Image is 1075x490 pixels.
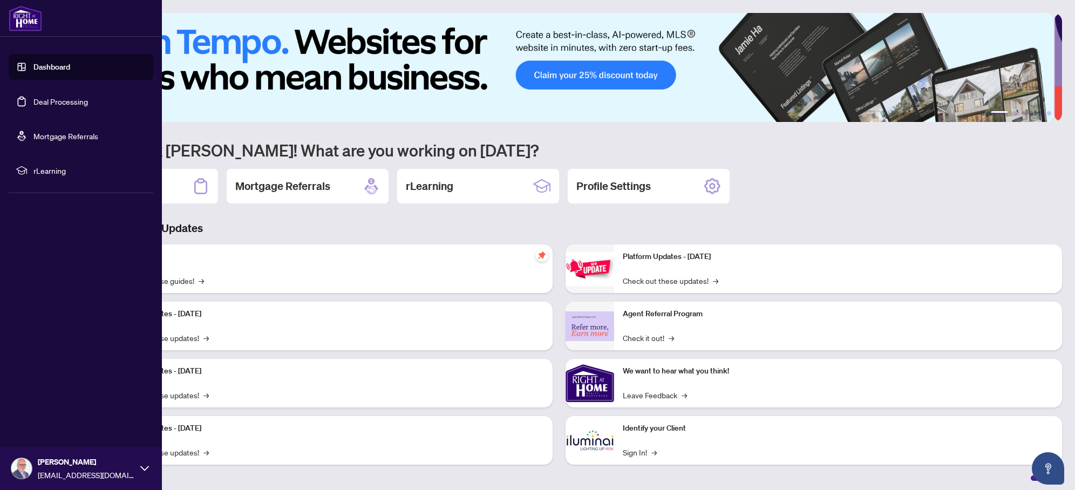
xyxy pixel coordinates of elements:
p: Platform Updates - [DATE] [113,423,544,434]
span: rLearning [33,165,146,176]
img: Identify your Client [566,416,614,465]
button: 3 [1021,111,1025,115]
img: logo [9,5,42,31]
p: Identify your Client [623,423,1053,434]
a: Check it out!→ [623,332,674,344]
p: Platform Updates - [DATE] [113,308,544,320]
span: pushpin [535,249,548,262]
a: Check out these updates!→ [623,275,718,287]
span: → [203,332,209,344]
span: → [669,332,674,344]
span: [PERSON_NAME] [38,456,135,468]
span: → [199,275,204,287]
span: → [203,389,209,401]
a: Deal Processing [33,97,88,106]
a: Dashboard [33,62,70,72]
img: Agent Referral Program [566,311,614,341]
button: 4 [1030,111,1034,115]
a: Sign In!→ [623,446,657,458]
img: Platform Updates - June 23, 2025 [566,252,614,286]
a: Mortgage Referrals [33,131,98,141]
h3: Brokerage & Industry Updates [56,221,1062,236]
button: 6 [1047,111,1051,115]
a: Leave Feedback→ [623,389,687,401]
button: Open asap [1032,452,1064,485]
span: → [682,389,687,401]
p: Platform Updates - [DATE] [623,251,1053,263]
img: Slide 0 [56,13,1054,122]
p: Agent Referral Program [623,308,1053,320]
p: Self-Help [113,251,544,263]
h2: Mortgage Referrals [235,179,330,194]
img: Profile Icon [11,458,32,479]
p: We want to hear what you think! [623,365,1053,377]
h2: rLearning [406,179,453,194]
h1: Welcome back [PERSON_NAME]! What are you working on [DATE]? [56,140,1062,160]
span: → [203,446,209,458]
button: 2 [1012,111,1017,115]
p: Platform Updates - [DATE] [113,365,544,377]
button: 5 [1038,111,1043,115]
span: → [713,275,718,287]
span: → [651,446,657,458]
h2: Profile Settings [576,179,651,194]
img: We want to hear what you think! [566,359,614,407]
button: 1 [991,111,1008,115]
span: [EMAIL_ADDRESS][DOMAIN_NAME] [38,469,135,481]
